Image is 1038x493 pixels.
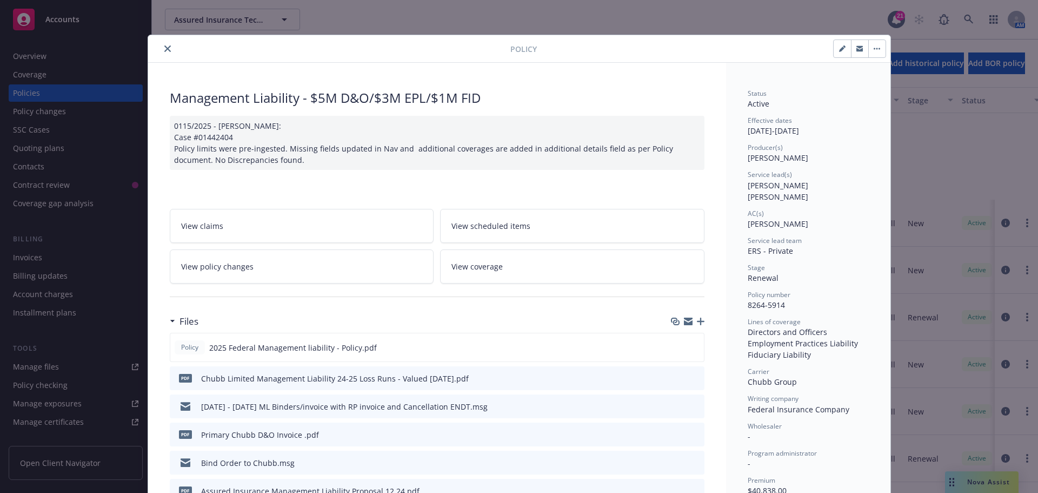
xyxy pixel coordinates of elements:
[673,457,682,469] button: download file
[690,401,700,412] button: preview file
[179,430,192,438] span: pdf
[748,431,750,442] span: -
[748,317,801,326] span: Lines of coverage
[451,220,530,232] span: View scheduled items
[748,209,764,218] span: AC(s)
[170,116,704,170] div: 0115/2025 - [PERSON_NAME]: Case #01442404 Policy limits were pre-ingested. Missing fields updated...
[748,236,802,245] span: Service lead team
[170,209,434,243] a: View claims
[748,246,793,256] span: ERS - Private
[748,422,782,431] span: Wholesaler
[170,314,198,328] div: Files
[690,457,700,469] button: preview file
[748,170,792,179] span: Service lead(s)
[201,429,319,441] div: Primary Chubb D&O Invoice .pdf
[161,42,174,55] button: close
[748,290,790,299] span: Policy number
[748,326,869,338] div: Directors and Officers
[201,457,295,469] div: Bind Order to Chubb.msg
[748,180,810,202] span: [PERSON_NAME] [PERSON_NAME]
[748,153,808,163] span: [PERSON_NAME]
[181,220,223,232] span: View claims
[201,373,469,384] div: Chubb Limited Management Liability 24-25 Loss Runs - Valued [DATE].pdf
[748,143,783,152] span: Producer(s)
[748,116,869,136] div: [DATE] - [DATE]
[748,449,817,458] span: Program administrator
[179,314,198,328] h3: Files
[748,98,769,109] span: Active
[179,343,201,352] span: Policy
[673,342,681,353] button: download file
[748,394,799,403] span: Writing company
[170,249,434,284] a: View policy changes
[209,342,377,353] span: 2025 Federal Management liability - Policy.pdf
[748,89,767,98] span: Status
[690,373,700,384] button: preview file
[748,404,849,415] span: Federal Insurance Company
[179,374,192,382] span: pdf
[748,219,808,229] span: [PERSON_NAME]
[748,273,778,283] span: Renewal
[673,401,682,412] button: download file
[673,373,682,384] button: download file
[748,300,785,310] span: 8264-5914
[748,476,775,485] span: Premium
[748,263,765,272] span: Stage
[690,429,700,441] button: preview file
[748,458,750,469] span: -
[201,401,488,412] div: [DATE] - [DATE] ML Binders/invoice with RP invoice and Cancellation ENDT.msg
[170,89,704,107] div: Management Liability - $5M D&O/$3M EPL/$1M FID
[748,349,869,360] div: Fiduciary Liability
[451,261,503,272] span: View coverage
[748,338,869,349] div: Employment Practices Liability
[181,261,254,272] span: View policy changes
[748,367,769,376] span: Carrier
[440,249,704,284] a: View coverage
[510,43,537,55] span: Policy
[748,377,797,387] span: Chubb Group
[748,116,792,125] span: Effective dates
[440,209,704,243] a: View scheduled items
[673,429,682,441] button: download file
[690,342,700,353] button: preview file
